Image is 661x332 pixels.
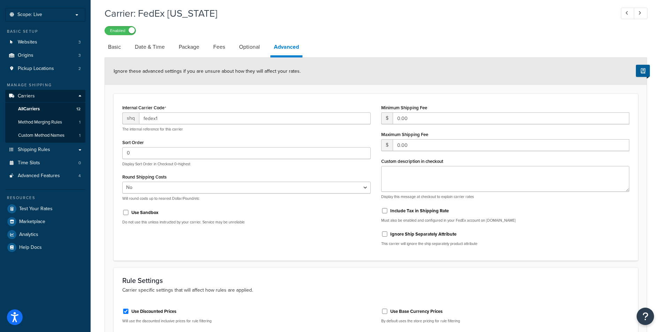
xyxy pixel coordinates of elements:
span: 0 [78,160,81,166]
span: shq [122,112,139,124]
span: Custom Method Names [18,133,64,139]
div: Basic Setup [5,29,85,34]
a: Date & Time [131,39,168,55]
a: Package [175,39,203,55]
label: Minimum Shipping Fee [381,105,427,110]
span: 1 [79,133,80,139]
span: Websites [18,39,37,45]
label: Custom description in checkout [381,159,443,164]
span: Analytics [19,232,38,238]
span: Origins [18,53,33,58]
span: All Carriers [18,106,40,112]
a: Method Merging Rules1 [5,116,85,129]
p: Display Sort Order in Checkout 0=highest [122,161,371,167]
div: Manage Shipping [5,82,85,88]
a: Time Slots0 [5,157,85,169]
p: Display this message at checkout to explain carrier rates [381,194,630,199]
span: 1 [79,119,80,125]
span: Ignore these advanced settings if you are unsure about how they will affect your rates. [114,68,301,75]
span: Carriers [18,93,35,99]
a: Pickup Locations2 [5,62,85,75]
p: Will use the discounted inclusive prices for rule filtering [122,318,371,324]
label: Enabled [105,26,136,35]
a: Shipping Rules [5,143,85,156]
span: $ [381,139,393,151]
li: Pickup Locations [5,62,85,75]
span: Help Docs [19,245,42,251]
li: Carriers [5,90,85,143]
p: The internal reference for this carrier [122,127,371,132]
li: Time Slots [5,157,85,169]
label: Use Base Currency Prices [390,308,443,315]
h3: Rule Settings [122,277,629,284]
span: 3 [78,53,81,58]
a: Advanced Features4 [5,169,85,182]
p: This carrier will ignore the ship separately product attribute [381,241,630,246]
span: $ [381,112,393,124]
button: Show Help Docs [636,65,650,77]
a: AllCarriers12 [5,103,85,116]
label: Include Tax in Shipping Rate [390,208,449,214]
label: Ignore Ship Separately Attribute [390,231,456,237]
a: Basic [105,39,124,55]
label: Round Shipping Costs [122,174,167,180]
label: Sort Order [122,140,144,145]
p: Will round costs up to nearest Dollar/Pound/etc [122,196,371,201]
li: Method Merging Rules [5,116,85,129]
a: Test Your Rates [5,203,85,215]
a: Optional [236,39,263,55]
a: Origins3 [5,49,85,62]
label: Use Sandbox [131,210,159,216]
span: Shipping Rules [18,147,50,153]
span: Marketplace [19,219,45,225]
p: By default uses the store pricing for rule filtering [381,318,630,324]
p: Do not use this unless instructed by your carrier. Service may be unreliable [122,220,371,225]
li: Origins [5,49,85,62]
p: Must also be enabled and configured in your FedEx account on [DOMAIN_NAME] [381,218,630,223]
h1: Carrier: FedEx [US_STATE] [105,7,608,20]
a: Websites3 [5,36,85,49]
span: 4 [78,173,81,179]
a: Previous Record [621,8,635,19]
li: Custom Method Names [5,129,85,142]
span: Method Merging Rules [18,119,62,125]
a: Marketplace [5,215,85,228]
label: Maximum Shipping Fee [381,132,428,137]
a: Custom Method Names1 [5,129,85,142]
span: 2 [78,66,81,72]
button: Open Resource Center [637,308,654,325]
span: Time Slots [18,160,40,166]
a: Next Record [634,8,647,19]
div: Resources [5,195,85,201]
a: Help Docs [5,241,85,254]
a: Analytics [5,228,85,241]
a: Advanced [270,39,302,57]
span: Test Your Rates [19,206,53,212]
label: Use Discounted Prices [131,308,176,315]
a: Carriers [5,90,85,103]
span: 12 [76,106,80,112]
p: Carrier specific settings that will affect how rules are applied. [122,286,629,294]
label: Internal Carrier Code [122,105,166,111]
span: Scope: Live [17,12,42,18]
li: Advanced Features [5,169,85,182]
li: Websites [5,36,85,49]
a: Fees [210,39,229,55]
span: Advanced Features [18,173,60,179]
span: 3 [78,39,81,45]
span: Pickup Locations [18,66,54,72]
